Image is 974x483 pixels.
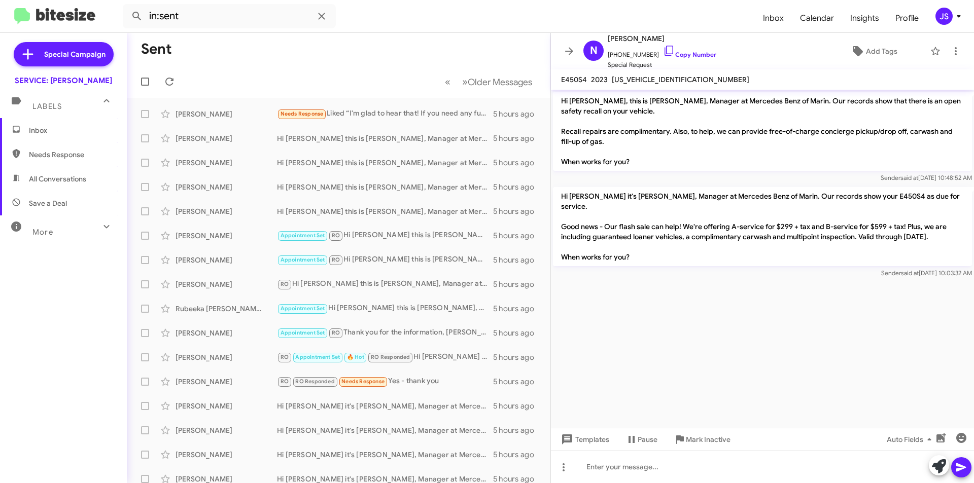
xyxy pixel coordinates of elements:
[879,430,944,449] button: Auto Fields
[493,328,542,338] div: 5 hours ago
[468,77,532,88] span: Older Messages
[176,304,277,314] div: Rubeeka [PERSON_NAME]
[493,352,542,362] div: 5 hours ago
[347,354,364,360] span: 🔥 Hot
[281,110,324,117] span: Needs Response
[493,255,542,265] div: 5 hours ago
[281,378,289,385] span: RO
[277,230,493,241] div: Hi [PERSON_NAME] this is [PERSON_NAME], Manager at Mercedes Benz of Marin. Thank you so much for ...
[686,430,730,449] span: Mark Inactive
[493,206,542,216] div: 5 hours ago
[439,71,538,92] nav: Page navigation example
[277,425,493,435] div: Hi [PERSON_NAME] it's [PERSON_NAME], Manager at Mercedes Benz of Marin. Our records show your Gle...
[277,401,493,411] div: Hi [PERSON_NAME] it's [PERSON_NAME], Manager at Mercedes Benz of Marin. Our records show your E45...
[277,450,493,460] div: Hi [PERSON_NAME] it's [PERSON_NAME], Manager at Mercedes Benz of Marin. Our records show your Gle...
[277,108,493,120] div: Liked “I'm glad to hear that! If you need any further service or maintenance for your vehicle, fe...
[281,256,325,263] span: Appointment Set
[493,401,542,411] div: 5 hours ago
[176,352,277,362] div: [PERSON_NAME]
[901,269,919,277] span: said at
[176,158,277,168] div: [PERSON_NAME]
[277,206,493,216] div: Hi [PERSON_NAME] this is [PERSON_NAME], Manager at Mercedes Benz of Marin. Thank you so much for ...
[281,232,325,239] span: Appointment Set
[617,430,666,449] button: Pause
[332,329,340,336] span: RO
[638,430,657,449] span: Pause
[332,256,340,263] span: RO
[821,42,925,60] button: Add Tags
[176,206,277,216] div: [PERSON_NAME]
[612,75,749,84] span: [US_VEHICLE_IDENTIFICATION_NUMBER]
[281,281,289,287] span: RO
[277,182,493,192] div: Hi [PERSON_NAME] this is [PERSON_NAME], Manager at Mercedes Benz of Marin. Thank you so much for ...
[14,42,114,66] a: Special Campaign
[176,109,277,119] div: [PERSON_NAME]
[608,45,716,60] span: [PHONE_NUMBER]
[371,354,410,360] span: RO Responded
[881,174,972,181] span: Sender [DATE] 10:48:52 AM
[176,450,277,460] div: [PERSON_NAME]
[887,430,935,449] span: Auto Fields
[493,377,542,387] div: 5 hours ago
[277,351,493,363] div: Hi [PERSON_NAME] this is [PERSON_NAME], at Mercedes Benz of Marin. Thank you so much for trusting...
[176,231,277,241] div: [PERSON_NAME]
[176,255,277,265] div: [PERSON_NAME]
[666,430,739,449] button: Mark Inactive
[176,377,277,387] div: [PERSON_NAME]
[866,42,897,60] span: Add Tags
[295,378,334,385] span: RO Responded
[755,4,792,33] a: Inbox
[176,182,277,192] div: [PERSON_NAME]
[277,303,493,314] div: Hi [PERSON_NAME] this is [PERSON_NAME], Manager at Mercedes Benz of Marin. Thank you so much for ...
[462,76,468,88] span: »
[439,71,457,92] button: Previous
[277,158,493,168] div: Hi [PERSON_NAME] this is [PERSON_NAME], Manager at Mercedes Benz of Marin. Thank you so much for ...
[277,278,493,290] div: Hi [PERSON_NAME] this is [PERSON_NAME], Manager at Mercedes Benz of Marin. Thank you so much for ...
[887,4,927,33] span: Profile
[281,329,325,336] span: Appointment Set
[176,401,277,411] div: [PERSON_NAME]
[561,75,587,84] span: E450S4
[663,51,716,58] a: Copy Number
[29,174,86,184] span: All Conversations
[29,125,115,135] span: Inbox
[29,150,115,160] span: Needs Response
[551,430,617,449] button: Templates
[277,376,493,387] div: Yes - thank you
[935,8,953,25] div: JS
[295,354,340,360] span: Appointment Set
[608,60,716,70] span: Special Request
[281,305,325,312] span: Appointment Set
[32,228,53,237] span: More
[493,133,542,143] div: 5 hours ago
[141,41,172,57] h1: Sent
[792,4,842,33] a: Calendar
[277,254,493,266] div: Hi [PERSON_NAME] this is [PERSON_NAME], Manager at Mercedes Benz of Marin. Thank you so much for ...
[553,92,972,171] p: Hi [PERSON_NAME], this is [PERSON_NAME], Manager at Mercedes Benz of Marin. Our records show that...
[176,279,277,289] div: [PERSON_NAME]
[176,425,277,435] div: [PERSON_NAME]
[590,43,598,59] span: N
[176,133,277,143] div: [PERSON_NAME]
[608,32,716,45] span: [PERSON_NAME]
[123,4,336,28] input: Search
[900,174,918,181] span: said at
[456,71,538,92] button: Next
[281,354,289,360] span: RO
[32,102,62,111] span: Labels
[29,198,67,208] span: Save a Deal
[591,75,608,84] span: 2023
[44,49,106,59] span: Special Campaign
[493,158,542,168] div: 5 hours ago
[277,133,493,143] div: Hi [PERSON_NAME] this is [PERSON_NAME], Manager at Mercedes Benz of Marin. Thank you so much for ...
[493,304,542,314] div: 5 hours ago
[842,4,887,33] a: Insights
[445,76,450,88] span: «
[176,328,277,338] div: [PERSON_NAME]
[332,232,340,239] span: RO
[341,378,385,385] span: Needs Response
[493,109,542,119] div: 5 hours ago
